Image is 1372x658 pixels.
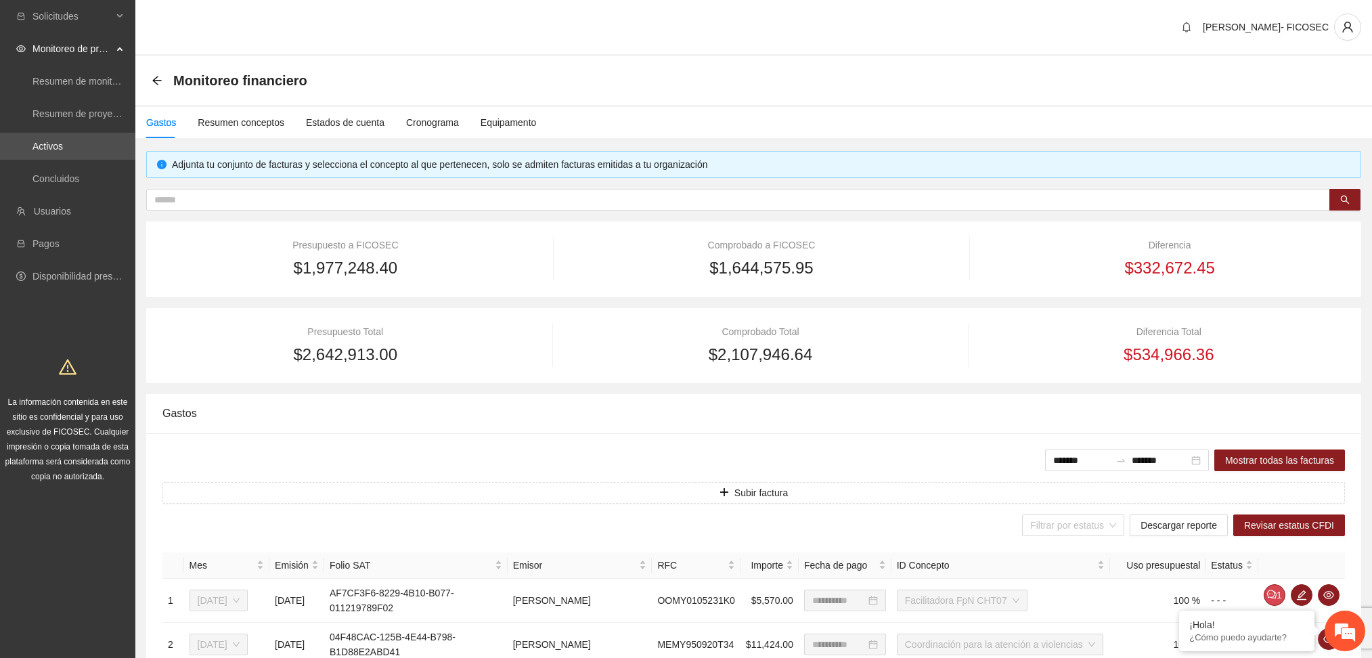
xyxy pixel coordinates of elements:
div: Presupuesto Total [162,324,528,339]
button: edit [1291,584,1312,606]
span: search [1340,195,1350,206]
td: [PERSON_NAME] [508,579,652,623]
span: comment [1267,590,1277,600]
th: Estatus [1205,552,1258,579]
th: Emisión [269,552,324,579]
span: Solicitudes [32,3,112,30]
td: [DATE] [269,579,324,623]
span: Julio 2025 [198,590,240,611]
span: Subir factura [734,485,788,500]
a: Usuarios [34,206,71,217]
td: 1 [162,579,184,623]
span: info-circle [157,160,167,169]
span: Importe [746,558,783,573]
button: plusSubir factura [162,482,1345,504]
div: Diferencia Total [993,324,1345,339]
a: Pagos [32,238,60,249]
span: $332,672.45 [1124,255,1214,281]
th: ID Concepto [891,552,1110,579]
button: search [1329,189,1360,211]
div: Presupuesto a FICOSEC [162,238,529,253]
button: bell [1176,16,1197,38]
button: user [1334,14,1361,41]
span: Facilitadora FpN CHT07 [905,590,1019,611]
span: Revisar estatus CFDI [1244,518,1334,533]
span: Emisor [513,558,637,573]
span: edit [1291,590,1312,600]
a: Concluidos [32,173,79,184]
span: Julio 2025 [198,634,240,655]
span: $534,966.36 [1124,342,1214,368]
span: $1,644,575.95 [709,255,813,281]
span: eye [1319,590,1339,600]
span: $2,642,913.00 [294,342,397,368]
span: [PERSON_NAME]- FICOSEC [1203,22,1329,32]
button: Mostrar todas las facturas [1214,449,1345,471]
th: Uso presupuestal [1110,552,1205,579]
p: ¿Cómo puedo ayudarte? [1189,632,1304,642]
span: swap-right [1115,455,1126,466]
td: AF7CF3F6-8229-4B10-B077-011219789F02 [324,579,508,623]
button: eye [1318,584,1340,606]
a: Resumen de monitoreo [32,76,131,87]
span: bell [1176,22,1197,32]
span: arrow-left [152,75,162,86]
td: 100 % [1110,579,1205,623]
a: Disponibilidad presupuestal [32,271,148,282]
span: $1,977,248.40 [294,255,397,281]
span: eye [16,44,26,53]
span: Folio SAT [330,558,492,573]
span: inbox [16,12,26,21]
div: Equipamento [481,115,537,130]
th: Fecha de pago [799,552,891,579]
div: Comprobado Total [577,324,943,339]
div: Resumen conceptos [198,115,284,130]
div: Gastos [162,394,1345,433]
span: to [1115,455,1126,466]
th: Emisor [508,552,652,579]
span: user [1335,21,1360,33]
td: $5,570.00 [740,579,799,623]
span: Mes [190,558,255,573]
span: plus [720,487,729,498]
span: ID Concepto [897,558,1094,573]
span: warning [59,358,76,376]
th: Importe [740,552,799,579]
button: eye [1318,628,1340,650]
th: Folio SAT [324,552,508,579]
button: Revisar estatus CFDI [1233,514,1345,536]
div: Comprobado a FICOSEC [577,238,945,253]
span: Mostrar todas las facturas [1225,453,1334,468]
span: Emisión [275,558,309,573]
td: OOMY0105231K0 [652,579,740,623]
th: RFC [652,552,740,579]
span: RFC [657,558,724,573]
button: comment1 [1264,584,1285,606]
div: Diferencia [994,238,1345,253]
a: Activos [32,141,63,152]
div: ¡Hola! [1189,619,1304,630]
div: Gastos [146,115,176,130]
button: Descargar reporte [1130,514,1228,536]
span: Descargar reporte [1141,518,1217,533]
span: Monitoreo de proyectos [32,35,112,62]
span: Fecha de pago [804,558,876,573]
div: Cronograma [406,115,459,130]
td: - - - [1205,579,1258,623]
th: Mes [184,552,270,579]
div: Adjunta tu conjunto de facturas y selecciona el concepto al que pertenecen, solo se admiten factu... [172,157,1350,172]
span: Coordinación para la atención a violencias [905,634,1095,655]
div: Estados de cuenta [306,115,384,130]
span: Monitoreo financiero [173,70,307,91]
div: Back [152,75,162,87]
span: eye [1319,634,1339,644]
span: $2,107,946.64 [709,342,812,368]
span: Estatus [1211,558,1243,573]
span: La información contenida en este sitio es confidencial y para uso exclusivo de FICOSEC. Cualquier... [5,397,131,481]
a: Resumen de proyectos aprobados [32,108,177,119]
